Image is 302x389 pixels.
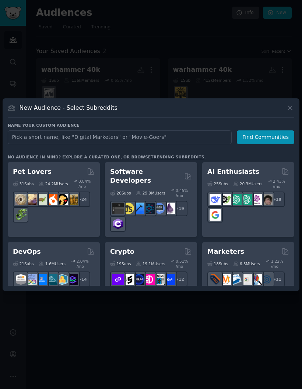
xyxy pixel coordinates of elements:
[39,259,66,269] div: 1.6M Users
[46,194,57,205] img: cockatiel
[154,274,165,285] img: CryptoNews
[271,259,289,269] div: 1.22 % /mo
[36,194,47,205] img: turtle
[164,274,175,285] img: defi_
[151,155,204,159] a: trending subreddits
[251,194,262,205] img: OpenAIDev
[143,203,155,214] img: reactnative
[273,179,289,189] div: 2.43 % /mo
[39,179,68,189] div: 24.2M Users
[143,274,155,285] img: defiblockchain
[133,203,144,214] img: iOSProgramming
[136,188,165,198] div: 29.9M Users
[269,192,285,207] div: + 18
[15,194,27,205] img: ballpython
[164,203,175,214] img: elixir
[56,274,68,285] img: aws_cdk
[210,274,221,285] img: bigseo
[251,274,262,285] img: MarketingResearch
[172,271,187,287] div: + 12
[15,274,27,285] img: AWS_Certified_Experts
[220,274,231,285] img: AskMarketing
[133,274,144,285] img: web3
[56,194,68,205] img: PetAdvice
[112,203,124,214] img: software
[210,194,221,205] img: DeepSeek
[176,188,192,198] div: 0.45 % /mo
[261,274,273,285] img: OnlineMarketing
[110,259,131,269] div: 19 Sub s
[220,194,231,205] img: AItoolsCatalog
[110,188,131,198] div: 26 Sub s
[240,274,252,285] img: googleads
[172,201,187,216] div: + 19
[207,247,244,256] h2: Marketers
[110,167,182,185] h2: Software Developers
[67,274,78,285] img: PlatformEngineers
[13,179,34,189] div: 31 Sub s
[8,154,206,160] div: No audience in mind? Explore a curated one, or browse .
[176,259,192,269] div: 0.51 % /mo
[233,179,262,189] div: 20.3M Users
[25,274,37,285] img: Docker_DevOps
[46,274,57,285] img: platformengineering
[8,130,232,144] input: Pick a short name, like "Digital Marketers" or "Movie-Goers"
[261,194,273,205] img: ArtificalIntelligence
[36,274,47,285] img: DevOpsLinks
[77,259,95,269] div: 2.04 % /mo
[13,259,34,269] div: 21 Sub s
[13,167,52,176] h2: Pet Lovers
[123,274,134,285] img: ethstaker
[110,247,134,256] h2: Crypto
[15,209,27,221] img: herpetology
[123,203,134,214] img: learnjavascript
[78,179,95,189] div: 0.84 % /mo
[237,130,294,144] button: Find Communities
[207,167,259,176] h2: AI Enthusiasts
[240,194,252,205] img: chatgpt_prompts_
[207,179,228,189] div: 25 Sub s
[233,259,260,269] div: 6.5M Users
[112,218,124,229] img: csharp
[25,194,37,205] img: leopardgeckos
[230,274,242,285] img: Emailmarketing
[207,259,228,269] div: 18 Sub s
[154,203,165,214] img: AskComputerScience
[210,209,221,221] img: GoogleGeminiAI
[136,259,165,269] div: 19.1M Users
[8,123,294,128] h3: Name your custom audience
[13,247,41,256] h2: DevOps
[67,194,78,205] img: dogbreed
[75,192,90,207] div: + 24
[230,194,242,205] img: chatgpt_promptDesign
[20,104,117,112] h3: New Audience - Select Subreddits
[75,271,90,287] div: + 14
[112,274,124,285] img: 0xPolygon
[269,271,285,287] div: + 11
